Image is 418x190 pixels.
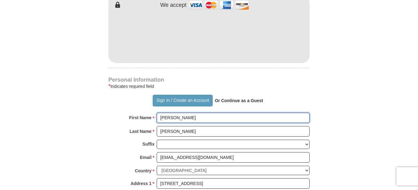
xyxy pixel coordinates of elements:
[129,113,151,122] strong: First Name
[131,179,152,188] strong: Address 1
[108,83,310,90] div: Indicates required field
[142,140,155,148] strong: Suffix
[160,2,187,9] h4: We accept
[140,153,151,162] strong: Email
[153,95,212,106] button: Sign In / Create an Account
[108,77,310,82] h4: Personal Information
[135,166,152,175] strong: Country
[130,127,152,136] strong: Last Name
[215,98,263,103] strong: Or Continue as a Guest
